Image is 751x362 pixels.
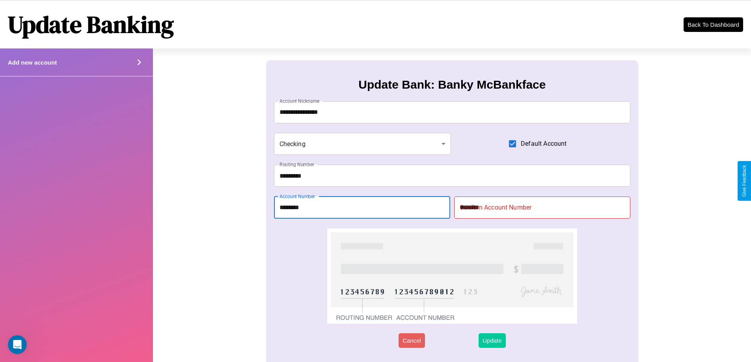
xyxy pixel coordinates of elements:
[8,335,27,354] iframe: Intercom live chat
[280,161,314,168] label: Routing Number
[280,193,315,200] label: Account Number
[327,228,577,324] img: check
[8,59,57,66] h4: Add new account
[274,133,451,155] div: Checking
[399,333,425,348] button: Cancel
[280,98,320,104] label: Account Nickname
[521,139,567,149] span: Default Account
[358,78,546,91] h3: Update Bank: Banky McBankface
[684,17,743,32] button: Back To Dashboard
[742,165,747,197] div: Give Feedback
[8,8,174,41] h1: Update Banking
[479,333,505,348] button: Update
